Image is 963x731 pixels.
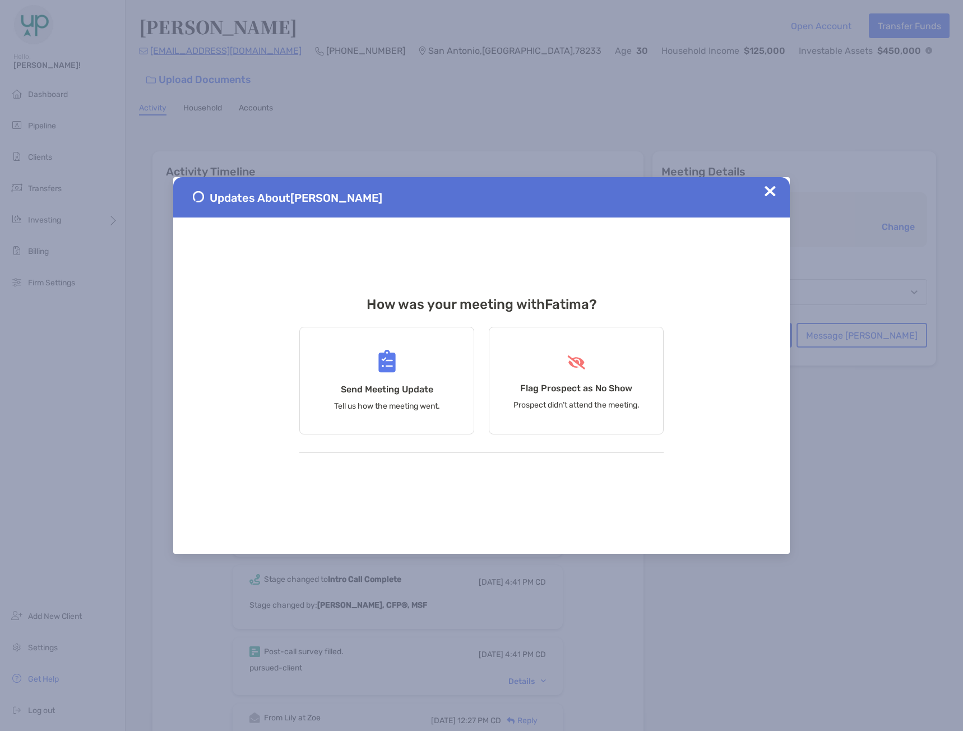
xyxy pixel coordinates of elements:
h3: How was your meeting with Fatima ? [299,297,664,312]
p: Tell us how the meeting went. [334,401,440,411]
p: Prospect didn’t attend the meeting. [513,400,640,410]
h4: Send Meeting Update [341,384,433,395]
span: Updates About [PERSON_NAME] [210,191,382,205]
img: Send Meeting Update 1 [193,191,204,202]
img: Send Meeting Update [378,350,396,373]
img: Flag Prospect as No Show [566,355,587,369]
h4: Flag Prospect as No Show [520,383,632,394]
img: Close Updates Zoe [765,186,776,197]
